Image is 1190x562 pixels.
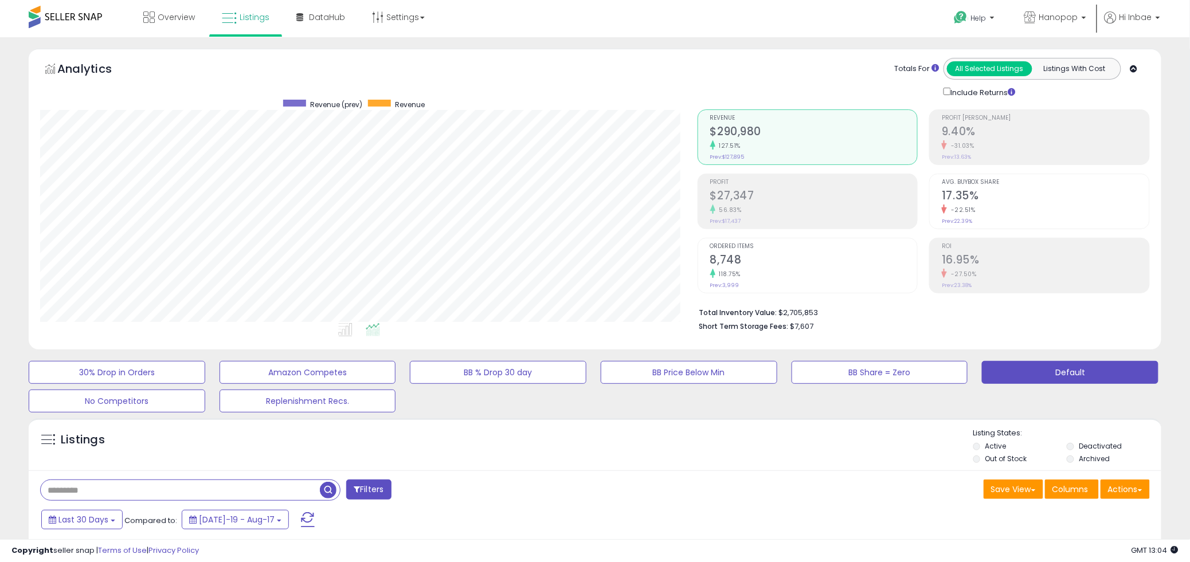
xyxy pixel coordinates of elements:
small: 118.75% [715,270,741,278]
button: BB % Drop 30 day [410,361,586,384]
span: Ordered Items [710,243,918,250]
button: Default [982,361,1158,384]
small: 56.83% [715,206,742,214]
div: Totals For [895,64,940,74]
span: Hanopop [1039,11,1078,23]
strong: Copyright [11,545,53,556]
b: Short Term Storage Fees: [699,321,789,331]
a: Terms of Use [98,545,147,556]
label: Out of Stock [985,454,1027,463]
span: Overview [158,11,195,23]
span: Hi Inbae [1119,11,1152,23]
small: Prev: $127,895 [710,154,745,160]
span: Profit [PERSON_NAME] [942,115,1149,121]
i: Get Help [954,10,968,25]
span: DataHub [309,11,345,23]
span: Revenue (prev) [310,100,362,109]
span: Listings [240,11,269,23]
li: $2,705,853 [699,305,1141,319]
button: Columns [1045,480,1099,499]
button: 30% Drop in Orders [29,361,205,384]
a: Privacy Policy [148,545,199,556]
span: Avg. Buybox Share [942,179,1149,186]
small: -27.50% [947,270,977,278]
button: No Competitors [29,390,205,412]
label: Deactivated [1079,441,1122,451]
a: Hi Inbae [1105,11,1160,37]
button: BB Share = Zero [792,361,968,384]
span: ROI [942,243,1149,250]
h2: 16.95% [942,253,1149,269]
span: Revenue [395,100,425,109]
small: Prev: 3,999 [710,282,739,289]
button: Actions [1101,480,1150,499]
span: Revenue [710,115,918,121]
span: Compared to: [124,515,177,526]
small: -31.03% [947,142,974,150]
b: Total Inventory Value: [699,308,777,317]
h2: 8,748 [710,253,918,269]
button: BB Price Below Min [601,361,777,384]
h2: $27,347 [710,189,918,205]
button: Save View [984,480,1043,499]
button: Replenishment Recs. [220,390,396,412]
h2: $290,980 [710,125,918,140]
button: [DATE]-19 - Aug-17 [182,510,289,529]
button: Listings With Cost [1032,61,1117,76]
h2: 17.35% [942,189,1149,205]
span: Last 30 Days [58,514,108,525]
small: 127.51% [715,142,741,150]
h5: Listings [61,432,105,448]
button: All Selected Listings [947,61,1032,76]
span: 2025-09-17 13:04 GMT [1132,545,1179,556]
small: -22.51% [947,206,976,214]
h2: 9.40% [942,125,1149,140]
a: Help [945,2,1006,37]
button: Last 30 Days [41,510,123,529]
button: Filters [346,480,391,500]
span: Profit [710,179,918,186]
small: Prev: 23.38% [942,282,972,289]
div: seller snap | | [11,545,199,556]
span: Columns [1052,484,1089,495]
small: Prev: 22.39% [942,218,972,225]
label: Active [985,441,1006,451]
div: Include Returns [935,85,1029,98]
h5: Analytics [57,61,134,80]
p: Listing States: [973,428,1162,439]
span: [DATE]-19 - Aug-17 [199,514,275,525]
label: Archived [1079,454,1110,463]
small: Prev: 13.63% [942,154,971,160]
small: Prev: $17,437 [710,218,741,225]
span: $7,607 [790,321,814,332]
span: Help [971,13,987,23]
button: Amazon Competes [220,361,396,384]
